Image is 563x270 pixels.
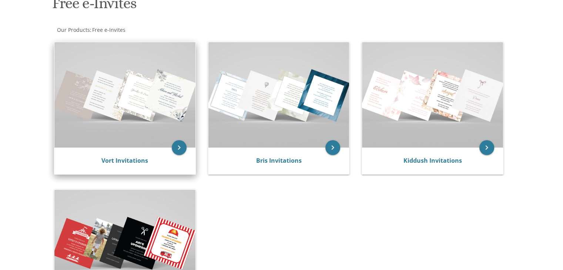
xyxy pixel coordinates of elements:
a: keyboard_arrow_right [479,140,494,155]
a: keyboard_arrow_right [325,140,340,155]
span: Free e-Invites [92,26,125,33]
a: Our Products [56,26,90,33]
a: Vort Invitations [101,156,148,165]
a: Kiddush Invitations [403,156,462,165]
a: Free e-Invites [91,26,125,33]
img: Kiddush Invitations [362,42,503,148]
a: keyboard_arrow_right [172,140,187,155]
img: Vort Invitations [54,42,195,148]
img: Bris Invitations [208,42,349,148]
div: : [51,26,282,34]
a: Bris Invitations [256,156,301,165]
